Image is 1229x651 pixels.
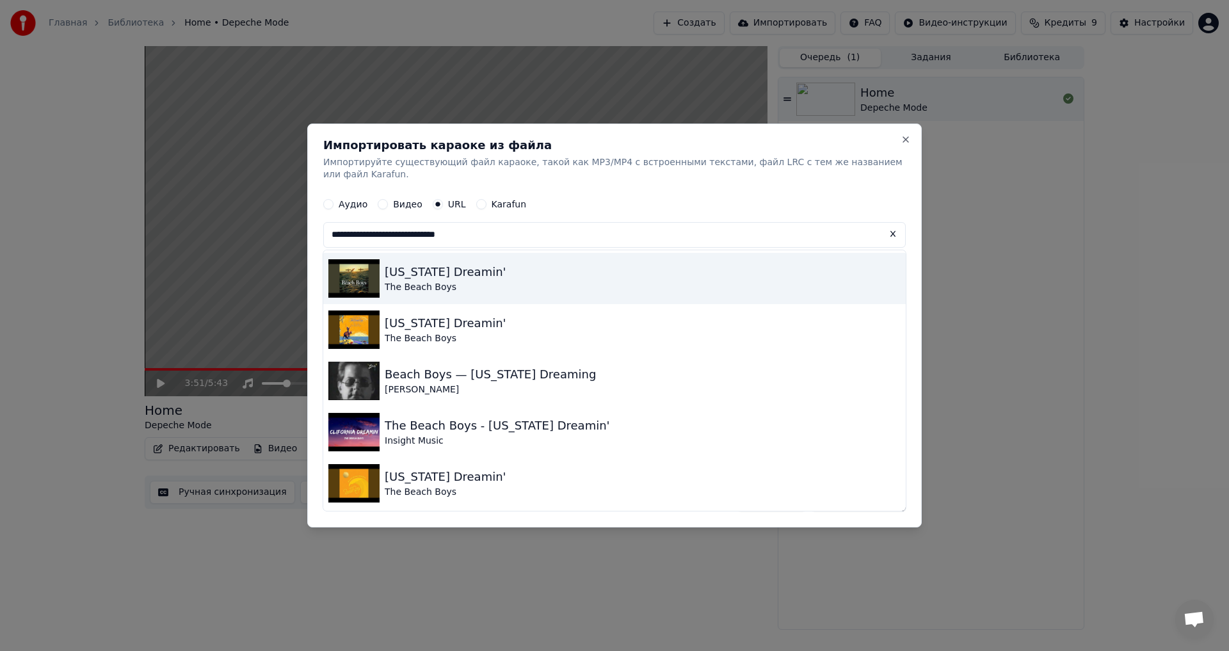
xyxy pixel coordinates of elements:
[385,366,596,384] div: Beach Boys — [US_STATE] Dreaming
[385,486,506,499] div: The Beach Boys
[385,469,506,486] div: [US_STATE] Dreamin'
[385,384,596,397] div: [PERSON_NAME]
[448,200,466,209] label: URL
[323,156,906,182] p: Импортируйте существующий файл караоке, такой как MP3/MP4 с встроенными текстами, файл LRC с тем ...
[323,140,906,151] h2: Импортировать караоке из файла
[737,488,806,511] button: Отменить
[811,488,906,511] button: Импортировать
[385,282,506,294] div: The Beach Boys
[385,435,610,448] div: Insight Music
[328,362,380,401] img: Beach Boys — California Dreaming
[328,465,380,503] img: California Dreamin'
[492,200,527,209] label: Karafun
[328,311,380,350] img: California Dreamin'
[339,200,367,209] label: Аудио
[385,333,506,346] div: The Beach Boys
[385,264,506,282] div: [US_STATE] Dreamin'
[328,414,380,452] img: The Beach Boys - California Dreamin'
[385,417,610,435] div: The Beach Boys - [US_STATE] Dreamin'
[385,315,506,333] div: [US_STATE] Dreamin'
[328,260,380,298] img: California Dreamin'
[393,200,422,209] label: Видео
